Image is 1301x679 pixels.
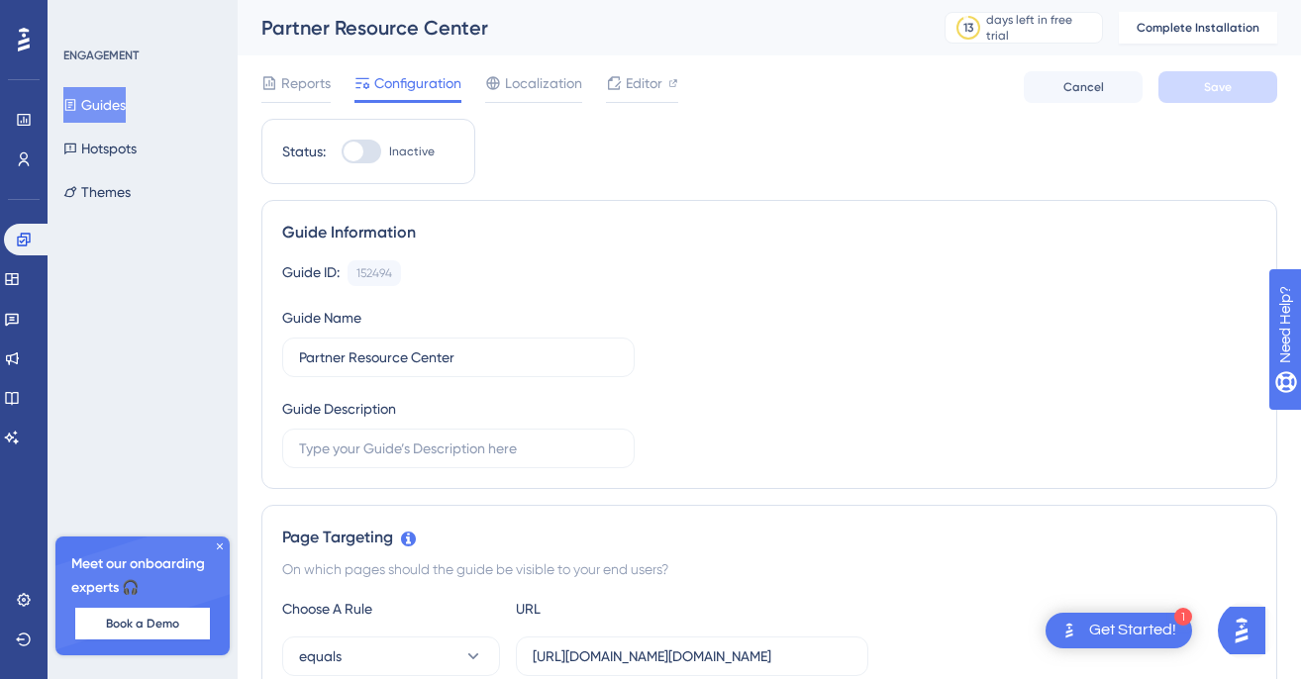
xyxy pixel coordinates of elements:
[299,644,342,668] span: equals
[281,71,331,95] span: Reports
[986,12,1096,44] div: days left in free trial
[356,265,392,281] div: 152494
[505,71,582,95] span: Localization
[282,140,326,163] div: Status:
[261,14,895,42] div: Partner Resource Center
[299,437,618,459] input: Type your Guide’s Description here
[1174,608,1192,626] div: 1
[1218,601,1277,660] iframe: UserGuiding AI Assistant Launcher
[516,597,734,621] div: URL
[299,346,618,368] input: Type your Guide’s Name here
[1057,619,1081,642] img: launcher-image-alternative-text
[282,306,361,330] div: Guide Name
[1119,12,1277,44] button: Complete Installation
[626,71,662,95] span: Editor
[1063,79,1104,95] span: Cancel
[282,636,500,676] button: equals
[63,48,139,63] div: ENGAGEMENT
[1137,20,1259,36] span: Complete Installation
[282,397,396,421] div: Guide Description
[282,597,500,621] div: Choose A Rule
[282,221,1256,244] div: Guide Information
[389,144,435,159] span: Inactive
[282,526,1256,549] div: Page Targeting
[1046,613,1192,648] div: Open Get Started! checklist, remaining modules: 1
[63,131,137,166] button: Hotspots
[374,71,461,95] span: Configuration
[1089,620,1176,641] div: Get Started!
[1204,79,1232,95] span: Save
[47,5,124,29] span: Need Help?
[63,87,126,123] button: Guides
[1024,71,1143,103] button: Cancel
[282,260,340,286] div: Guide ID:
[963,20,973,36] div: 13
[1158,71,1277,103] button: Save
[282,557,1256,581] div: On which pages should the guide be visible to your end users?
[71,552,214,600] span: Meet our onboarding experts 🎧
[75,608,210,639] button: Book a Demo
[63,174,131,210] button: Themes
[533,645,851,667] input: yourwebsite.com/path
[106,616,179,631] span: Book a Demo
